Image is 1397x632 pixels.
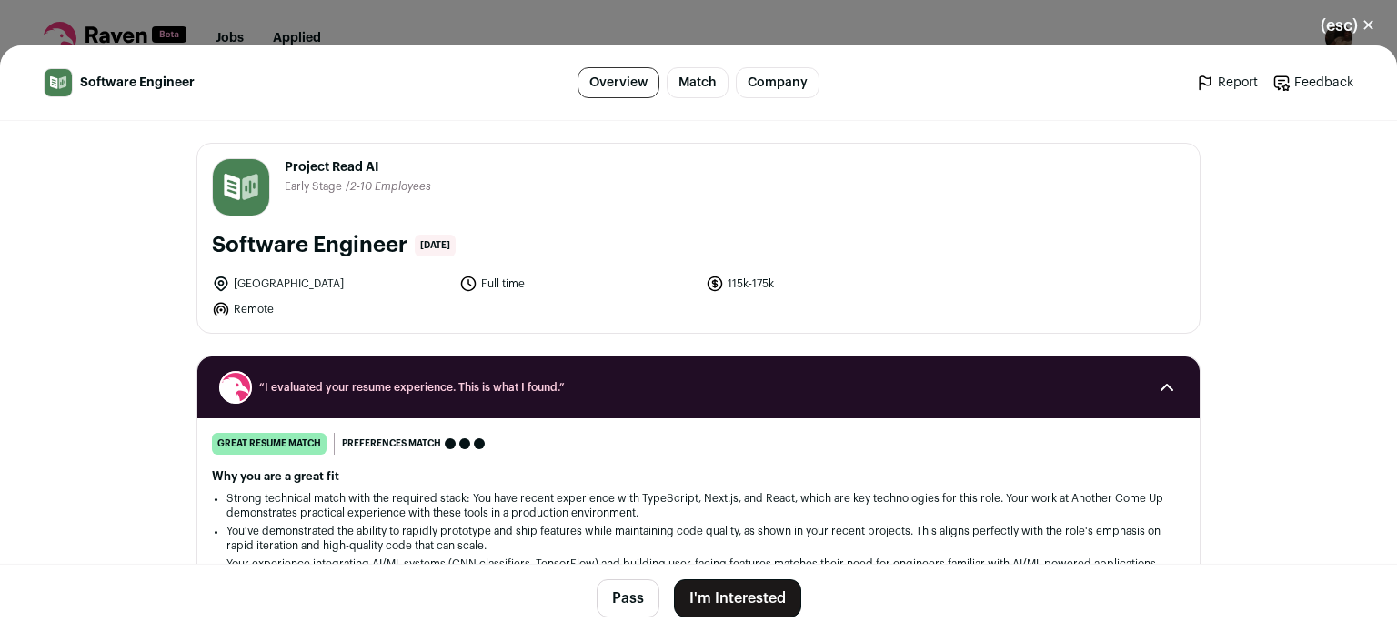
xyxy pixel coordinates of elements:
[212,469,1185,484] h2: Why you are a great fit
[259,380,1138,395] span: “I evaluated your resume experience. This is what I found.”
[342,435,441,453] span: Preferences match
[674,579,801,617] button: I'm Interested
[45,69,72,96] img: 8b7713988051a83810823a5ed8102a5611224d43d1ff57e4b7742cf17148b0df.jpg
[706,275,942,293] li: 115k-175k
[578,67,659,98] a: Overview
[459,275,696,293] li: Full time
[212,231,407,260] h1: Software Engineer
[285,158,431,176] span: Project Read AI
[346,180,431,194] li: /
[226,524,1171,553] li: You've demonstrated the ability to rapidly prototype and ship features while maintaining code qua...
[226,491,1171,520] li: Strong technical match with the required stack: You have recent experience with TypeScript, Next....
[415,235,456,256] span: [DATE]
[1299,5,1397,45] button: Close modal
[80,74,195,92] span: Software Engineer
[736,67,819,98] a: Company
[213,159,269,216] img: 8b7713988051a83810823a5ed8102a5611224d43d1ff57e4b7742cf17148b0df.jpg
[212,433,327,455] div: great resume match
[667,67,729,98] a: Match
[1272,74,1353,92] a: Feedback
[212,300,448,318] li: Remote
[285,180,346,194] li: Early Stage
[226,557,1171,586] li: Your experience integrating AI/ML systems (CNN classifiers, TensorFlow) and building user-facing ...
[597,579,659,617] button: Pass
[1196,74,1258,92] a: Report
[350,181,431,192] span: 2-10 Employees
[212,275,448,293] li: [GEOGRAPHIC_DATA]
